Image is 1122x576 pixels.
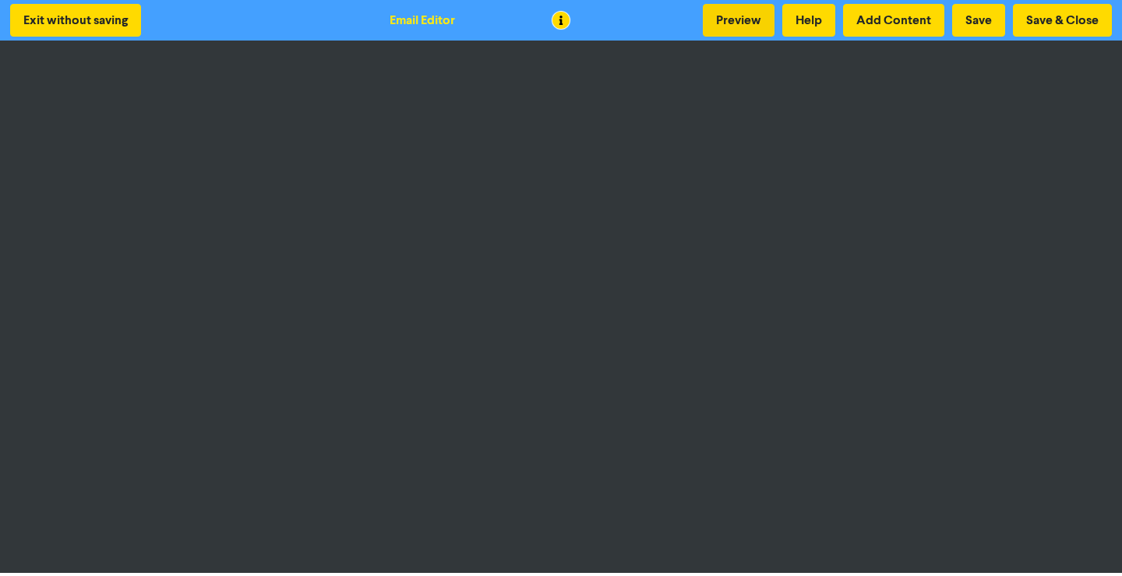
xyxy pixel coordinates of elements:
div: Email Editor [390,11,455,30]
button: Help [782,4,835,37]
button: Save [952,4,1005,37]
button: Save & Close [1013,4,1112,37]
button: Add Content [843,4,944,37]
button: Exit without saving [10,4,141,37]
button: Preview [703,4,774,37]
